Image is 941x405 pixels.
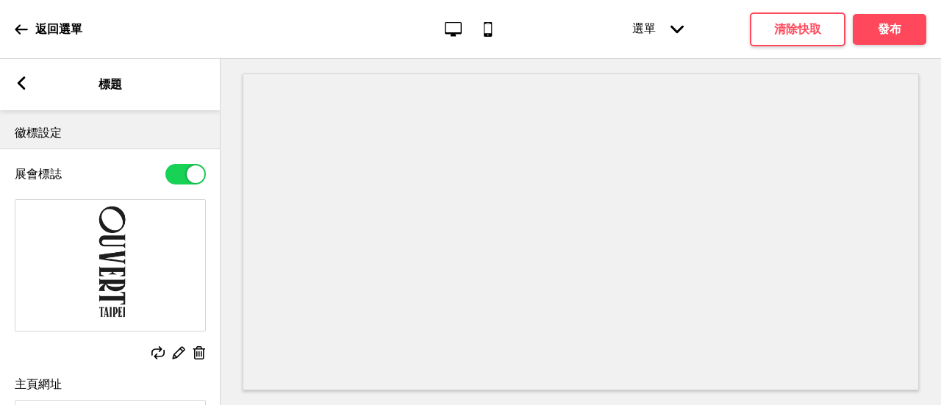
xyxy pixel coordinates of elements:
font: 返回選單 [35,22,82,36]
font: 徽標設定 [15,126,62,140]
font: 展會標誌 [15,167,62,181]
font: 發布 [878,22,901,36]
img: 影像 [15,200,205,331]
font: 選單 [632,21,656,35]
button: 清除快取 [750,12,845,46]
button: 發布 [853,14,926,45]
a: 返回選單 [15,10,82,49]
font: 主頁網址 [15,377,62,391]
font: 清除快取 [774,22,821,36]
font: 標題 [99,77,122,91]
